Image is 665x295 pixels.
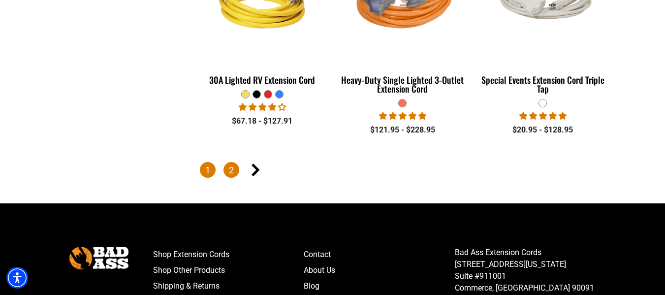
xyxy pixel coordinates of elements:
span: 5.00 stars [519,111,567,121]
a: Contact [304,247,455,262]
div: $67.18 - $127.91 [200,115,325,127]
a: Blog [304,278,455,294]
p: Bad Ass Extension Cords [STREET_ADDRESS][US_STATE] Suite #911001 Commerce, [GEOGRAPHIC_DATA] 90091 [455,247,606,294]
nav: Pagination [200,162,606,180]
div: $121.95 - $228.95 [340,124,465,136]
span: 5.00 stars [379,111,426,121]
span: 4.11 stars [239,102,286,112]
span: Page 1 [200,162,216,178]
div: $20.95 - $128.95 [480,124,605,136]
div: Accessibility Menu [6,267,28,289]
div: Heavy-Duty Single Lighted 3-Outlet Extension Cord [340,75,465,93]
a: About Us [304,262,455,278]
a: Page 2 [223,162,239,178]
div: Special Events Extension Cord Triple Tap [480,75,605,93]
a: Shipping & Returns [153,278,304,294]
div: 30A Lighted RV Extension Cord [200,75,325,84]
a: Shop Other Products [153,262,304,278]
img: Bad Ass Extension Cords [69,247,128,269]
a: Shop Extension Cords [153,247,304,262]
a: Next page [247,162,263,178]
